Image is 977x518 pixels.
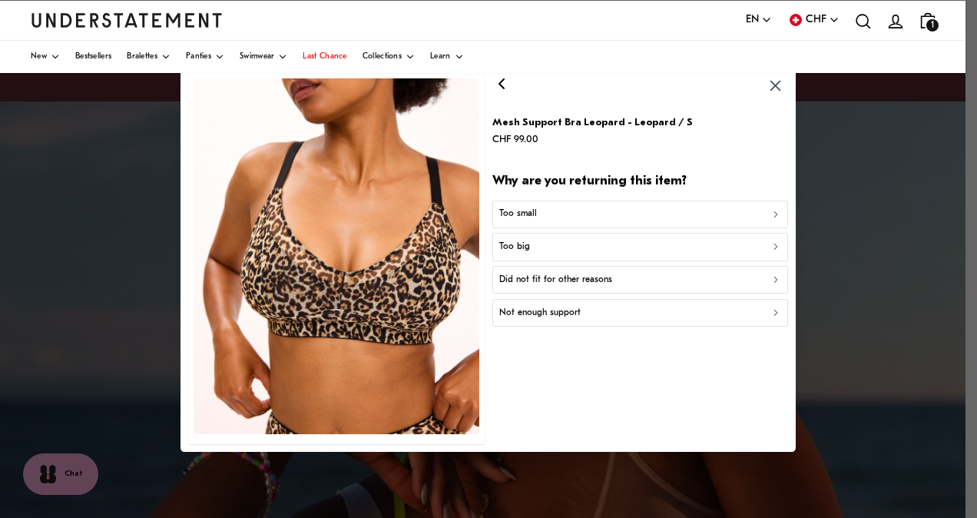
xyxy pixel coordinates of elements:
button: Too big [492,234,788,261]
button: CHF [787,12,840,28]
p: Not enough support [499,306,581,320]
a: Bralettes [127,41,171,73]
p: Did not fit for other reasons [499,273,612,287]
img: 34_02003886-4d24-43e4-be8a-9f669a7db11e.jpg [194,78,479,434]
a: Understatement Homepage [31,13,223,27]
h2: Why are you returning this item? [492,173,788,191]
span: Bestsellers [75,53,111,61]
button: Did not fit for other reasons [492,267,788,294]
a: New [31,41,60,73]
p: CHF 99.00 [492,131,693,148]
span: Panties [186,53,211,61]
span: EN [746,12,759,28]
span: New [31,53,47,61]
span: 1 [926,19,939,32]
span: Last Chance [303,53,346,61]
p: Mesh Support Bra Leopard - Leopard / S [492,115,693,131]
a: Learn [430,41,464,73]
span: Bralettes [127,53,157,61]
p: Too big [499,241,530,255]
span: Learn [430,53,451,61]
a: Panties [186,41,224,73]
span: CHF [806,12,826,28]
p: Too small [499,208,537,222]
a: Bestsellers [75,41,111,73]
a: Swimwear [240,41,287,73]
a: 1 [912,5,944,36]
span: Swimwear [240,53,274,61]
button: Too small [492,201,788,228]
span: Collections [363,53,402,61]
a: Last Chance [303,41,346,73]
button: Not enough support [492,299,788,327]
button: EN [746,12,772,28]
a: Collections [363,41,415,73]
